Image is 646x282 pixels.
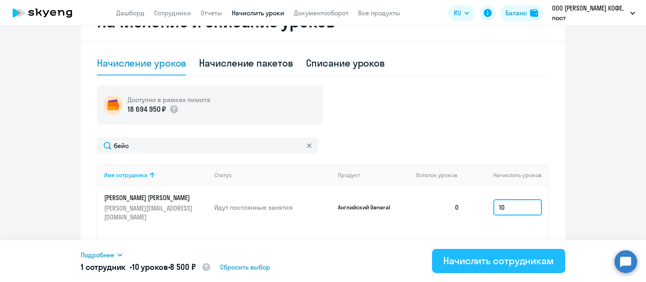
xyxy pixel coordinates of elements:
[170,262,195,272] span: 8 500 ₽
[104,204,195,221] p: [PERSON_NAME][EMAIL_ADDRESS][DOMAIN_NAME]
[97,138,318,154] input: Поиск по имени, email, продукту или статусу
[97,12,549,31] h2: Начисление и списание уроков
[409,186,466,229] td: 0
[548,3,639,23] button: ООО [PERSON_NAME] КОФЕ, пост
[338,204,399,211] p: Английский General
[128,95,210,104] h5: Доступно в рамках лимита
[103,95,123,115] img: wallet-circle.png
[358,9,400,17] a: Все продукты
[552,3,627,23] p: ООО [PERSON_NAME] КОФЕ, пост
[501,5,543,21] button: Балансbalance
[416,171,466,179] div: Остаток уроков
[201,9,222,17] a: Отчеты
[104,171,208,179] div: Имя сотрудника
[214,171,232,179] div: Статус
[220,262,270,272] span: Сбросить выбор
[104,193,208,221] a: [PERSON_NAME] [PERSON_NAME][PERSON_NAME][EMAIL_ADDRESS][DOMAIN_NAME]
[448,5,475,21] button: RU
[104,193,195,202] p: [PERSON_NAME] [PERSON_NAME]
[214,203,331,212] p: Идут постоянные занятия
[104,171,147,179] div: Имя сотрудника
[338,171,410,179] div: Продукт
[154,9,191,17] a: Сотрудники
[128,104,166,115] p: 18 694 950 ₽
[454,8,461,18] span: RU
[232,9,284,17] a: Начислить уроки
[116,9,145,17] a: Дашборд
[443,254,554,267] div: Начислить сотрудникам
[294,9,348,17] a: Документооборот
[81,250,114,260] span: Подробнее
[97,56,186,69] div: Начисление уроков
[81,261,211,274] h5: 1 сотрудник • •
[306,56,385,69] div: Списание уроков
[505,8,527,18] div: Баланс
[214,171,331,179] div: Статус
[199,56,293,69] div: Начисление пакетов
[338,171,360,179] div: Продукт
[466,164,548,186] th: Начислить уроков
[416,171,457,179] span: Остаток уроков
[132,262,168,272] span: 10 уроков
[432,249,565,273] button: Начислить сотрудникам
[530,9,538,17] img: balance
